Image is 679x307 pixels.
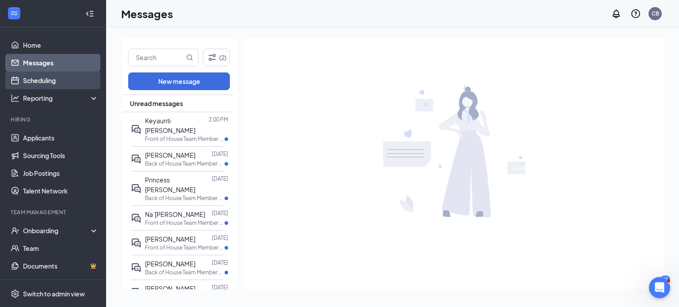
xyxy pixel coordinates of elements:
a: Scheduling [23,72,99,89]
p: [DATE] [212,284,228,291]
div: Reporting [23,94,99,102]
svg: ActiveDoubleChat [131,238,141,248]
svg: ActiveDoubleChat [131,124,141,135]
p: Back of House Team Member at [GEOGRAPHIC_DATA] [145,160,225,167]
div: Team Management [11,208,97,216]
div: Onboarding [23,226,91,235]
svg: ActiveDoubleChat [131,183,141,194]
svg: Collapse [85,9,94,18]
a: Applicants [23,129,99,147]
svg: Analysis [11,94,19,102]
span: [PERSON_NAME] [145,260,195,268]
span: [PERSON_NAME] [145,151,195,159]
p: [DATE] [212,209,228,217]
span: Keyaunti [PERSON_NAME] [145,117,195,134]
p: [DATE] [212,234,228,242]
svg: QuestionInfo [630,8,641,19]
svg: Notifications [611,8,622,19]
span: Unread messages [130,99,183,108]
svg: ActiveDoubleChat [131,262,141,273]
p: Front of House Team Member at [GEOGRAPHIC_DATA] [145,244,225,251]
span: [PERSON_NAME] [145,235,195,243]
div: 35 [660,276,670,283]
span: Princess [PERSON_NAME] [145,176,195,193]
p: [DATE] [212,150,228,158]
svg: UserCheck [11,226,19,235]
a: SurveysCrown [23,275,99,292]
button: Filter (2) [203,49,230,66]
a: Job Postings [23,164,99,182]
svg: ActiveDoubleChat [131,287,141,298]
p: [DATE] [212,175,228,182]
div: CB [652,10,659,17]
a: DocumentsCrown [23,257,99,275]
p: [DATE] [212,259,228,266]
div: Hiring [11,116,97,123]
svg: Settings [11,289,19,298]
p: Front of House Team Member - Day Time at [GEOGRAPHIC_DATA] [145,219,225,227]
a: Home [23,36,99,54]
p: Back of House Team Member at [GEOGRAPHIC_DATA] [145,269,225,276]
svg: ActiveDoubleChat [131,154,141,164]
a: Sourcing Tools [23,147,99,164]
h1: Messages [121,6,173,21]
svg: MagnifyingGlass [186,54,193,61]
iframe: Intercom live chat [649,277,670,298]
span: Na’[PERSON_NAME] [145,210,205,218]
svg: Filter [207,52,217,63]
span: [PERSON_NAME] [145,284,195,292]
svg: WorkstreamLogo [10,9,19,18]
p: Back of House Team Member at [GEOGRAPHIC_DATA] [145,194,225,202]
input: Search [129,49,184,66]
button: New message [128,72,230,90]
a: Team [23,239,99,257]
a: Talent Network [23,182,99,200]
div: Switch to admin view [23,289,85,298]
p: Front of House Team Member - Day Time at [GEOGRAPHIC_DATA] [145,135,225,143]
svg: ActiveDoubleChat [131,213,141,224]
p: 2:00 PM [209,116,228,123]
a: Messages [23,54,99,72]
